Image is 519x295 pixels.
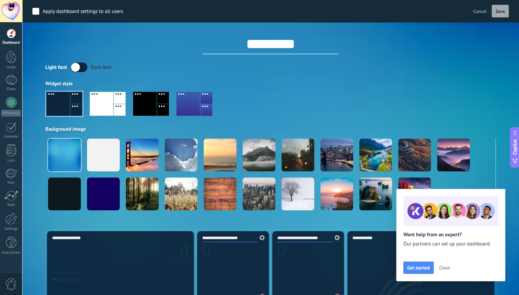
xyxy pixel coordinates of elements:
div: Dark font [91,64,111,71]
div: Leads [1,65,21,70]
div: Stats [1,203,21,207]
span: Our partners can set up your dashboard. [403,241,498,248]
span: Close [439,265,450,270]
div: Chats [1,87,21,92]
div: Lists [1,158,21,163]
button: Save [492,5,509,18]
span: Cancel [473,8,487,14]
div: Light font [45,64,67,71]
div: Settings [1,227,21,231]
span: Save [495,9,505,14]
span: Get started [407,265,430,270]
div: Dashboard [1,41,21,45]
h2: Want help from an expert? [403,231,498,238]
button: Close [436,263,453,273]
div: Mail [1,181,21,185]
div: Apply dashboard settings to all users [43,8,123,15]
button: Get started [403,262,434,274]
div: WhatsApp [1,110,21,116]
button: Cancel [471,6,489,16]
div: Widget style [45,81,496,87]
div: Help Center [1,251,21,255]
div: Calendar [1,135,21,139]
span: Copilot [511,139,518,155]
div: Background image [45,126,496,132]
